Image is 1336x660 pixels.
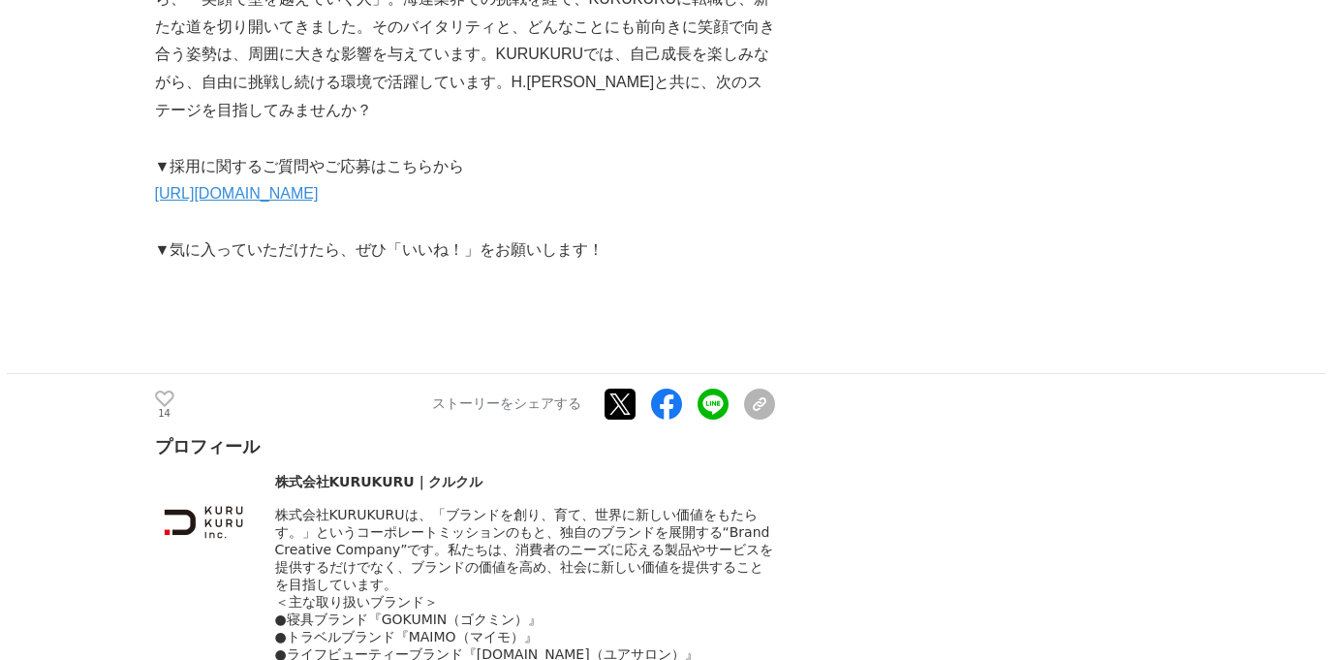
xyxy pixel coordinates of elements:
[155,435,775,458] div: プロフィール
[275,474,775,491] div: 株式会社KURUKURU｜クルクル
[432,395,581,413] p: ストーリーをシェアする
[275,629,538,644] span: ●トラベルブランド『MAIMO（マイモ）』
[275,612,543,627] span: ●寝具ブランド『GOKUMIN（ゴクミン）』
[155,409,174,419] p: 14
[275,507,774,592] span: 株式会社KURUKURUは、「ブランドを創り、育て、世界に新しい価値をもたらす。」というコーポレートミッションのもと、独自のブランドを展開する“Brand Creative Company”です...
[275,594,438,610] span: ＜主な取り扱いブランド＞
[155,153,775,181] p: ▼採用に関するご質問やご応募はこちらから
[155,185,319,202] a: [URL][DOMAIN_NAME]
[155,236,775,265] p: ▼気に入っていただけたら、ぜひ「いいね！」をお願いします！
[155,474,252,571] img: thumbnail_3dc38100-265f-11f0-814a-bde6de3da761.png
